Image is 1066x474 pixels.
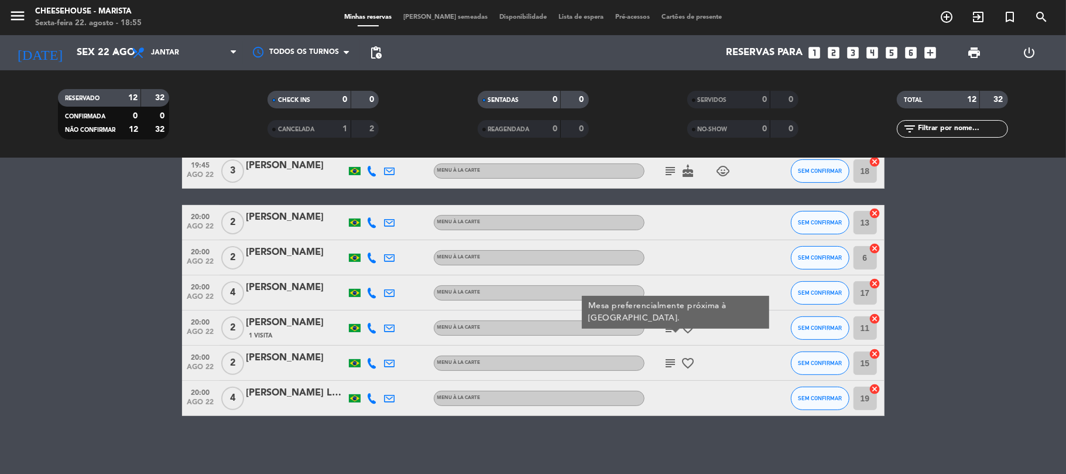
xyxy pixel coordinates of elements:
[798,168,842,174] span: SEM CONFIRMAR
[369,46,383,60] span: pending_actions
[35,6,142,18] div: Cheesehouse - Marista
[904,97,922,103] span: TOTAL
[246,350,346,366] div: [PERSON_NAME]
[791,211,849,234] button: SEM CONFIRMAR
[437,220,481,224] span: MENU À LA CARTE
[553,125,557,133] strong: 0
[186,350,215,363] span: 20:00
[129,125,138,134] strong: 12
[9,7,26,29] button: menu
[681,356,695,370] i: favorite_border
[246,280,346,295] div: [PERSON_NAME]
[249,331,273,340] span: 1 Visita
[656,14,728,21] span: Cartões de presente
[993,96,1005,104] strong: 32
[903,122,917,136] i: filter_list
[369,125,376,133] strong: 2
[791,246,849,270] button: SEM CONFIRMAR
[798,395,842,401] span: SEM CONFIRMAR
[869,278,881,289] i: cancel
[186,385,215,398] span: 20:00
[1003,10,1017,24] i: turned_in_not
[798,360,842,366] span: SEM CONFIRMAR
[221,352,244,375] span: 2
[186,244,215,258] span: 20:00
[397,14,493,21] span: [PERSON_NAME] semeadas
[798,325,842,331] span: SEM CONFIRMAR
[698,127,728,132] span: NO-SHOW
[791,159,849,183] button: SEM CONFIRMAR
[488,97,519,103] span: SENTADAS
[869,383,881,395] i: cancel
[186,258,215,271] span: ago 22
[681,164,695,178] i: cake
[186,279,215,293] span: 20:00
[186,223,215,236] span: ago 22
[65,96,100,101] span: RESERVADO
[967,96,976,104] strong: 12
[869,207,881,219] i: cancel
[726,47,803,59] span: Reservas para
[369,96,376,104] strong: 0
[869,156,881,168] i: cancel
[807,45,822,60] i: looks_one
[246,245,346,260] div: [PERSON_NAME]
[798,289,842,296] span: SEM CONFIRMAR
[246,158,346,173] div: [PERSON_NAME]
[609,14,656,21] span: Pré-acessos
[246,210,346,225] div: [PERSON_NAME]
[904,45,919,60] i: looks_6
[791,352,849,375] button: SEM CONFIRMAR
[155,125,167,134] strong: 32
[917,122,1007,135] input: Filtrar por nome...
[437,360,481,365] span: MENU À LA CARTE
[221,159,244,183] span: 3
[65,127,115,133] span: NÃO CONFIRMAR
[798,254,842,261] span: SEM CONFIRMAR
[343,96,348,104] strong: 0
[588,300,763,325] div: Mesa preferencialmente próxima à [GEOGRAPHIC_DATA].
[789,125,796,133] strong: 0
[221,387,244,410] span: 4
[221,246,244,270] span: 2
[437,168,481,173] span: MENU À LA CARTE
[869,348,881,360] i: cancel
[35,18,142,29] div: Sexta-feira 22. agosto - 18:55
[762,125,767,133] strong: 0
[186,209,215,223] span: 20:00
[186,398,215,412] span: ago 22
[186,158,215,171] span: 19:45
[9,40,71,66] i: [DATE]
[246,386,346,401] div: [PERSON_NAME] Lamboglia
[221,211,244,234] span: 2
[338,14,397,21] span: Minhas reservas
[967,46,981,60] span: print
[579,125,586,133] strong: 0
[885,45,900,60] i: looks_5
[186,315,215,328] span: 20:00
[186,293,215,306] span: ago 22
[437,290,481,295] span: MENU À LA CARTE
[846,45,861,60] i: looks_3
[160,112,167,120] strong: 0
[278,127,314,132] span: CANCELADA
[798,219,842,226] span: SEM CONFIRMAR
[186,363,215,377] span: ago 22
[109,46,123,60] i: arrow_drop_down
[151,49,179,57] span: Jantar
[923,45,938,60] i: add_box
[155,94,167,102] strong: 32
[865,45,880,60] i: looks_4
[221,281,244,305] span: 4
[488,127,530,132] span: REAGENDADA
[246,315,346,330] div: [PERSON_NAME]
[221,316,244,340] span: 2
[343,125,348,133] strong: 1
[1034,10,1048,24] i: search
[791,281,849,305] button: SEM CONFIRMAR
[791,316,849,340] button: SEM CONFIRMAR
[1023,46,1037,60] i: power_settings_new
[493,14,553,21] span: Disponibilidade
[9,7,26,25] i: menu
[65,114,105,120] span: CONFIRMADA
